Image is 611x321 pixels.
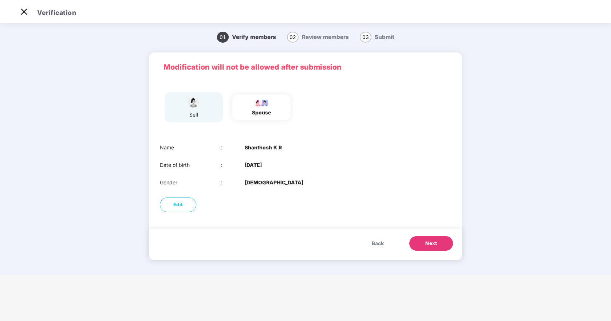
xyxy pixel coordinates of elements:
button: Back [364,236,391,251]
div: spouse [252,109,271,117]
span: 02 [287,32,299,43]
span: 03 [360,32,371,43]
span: 01 [217,32,229,43]
button: Edit [160,197,196,212]
span: Next [425,240,437,247]
span: Submit [375,34,394,40]
img: svg+xml;base64,PHN2ZyB4bWxucz0iaHR0cDovL3d3dy53My5vcmcvMjAwMC9zdmciIHdpZHRoPSI5Ny44OTciIGhlaWdodD... [252,98,271,107]
div: : [221,179,245,187]
div: : [221,161,245,169]
div: Date of birth [160,161,221,169]
b: Shanthosh K R [245,144,282,152]
div: Gender [160,179,221,187]
div: self [185,111,203,119]
p: Modification will not be allowed after submission [163,62,448,73]
span: Edit [173,201,183,208]
span: Verify members [232,34,276,40]
span: Review members [302,34,349,40]
span: Back [372,239,384,247]
b: [DATE] [245,161,262,169]
div: Name [160,144,221,152]
img: svg+xml;base64,PHN2ZyBpZD0iU3BvdXNlX2ljb24iIHhtbG5zPSJodHRwOi8vd3d3LnczLm9yZy8yMDAwL3N2ZyIgd2lkdG... [185,96,203,109]
button: Next [409,236,453,251]
div: : [221,144,245,152]
b: [DEMOGRAPHIC_DATA] [245,179,303,187]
